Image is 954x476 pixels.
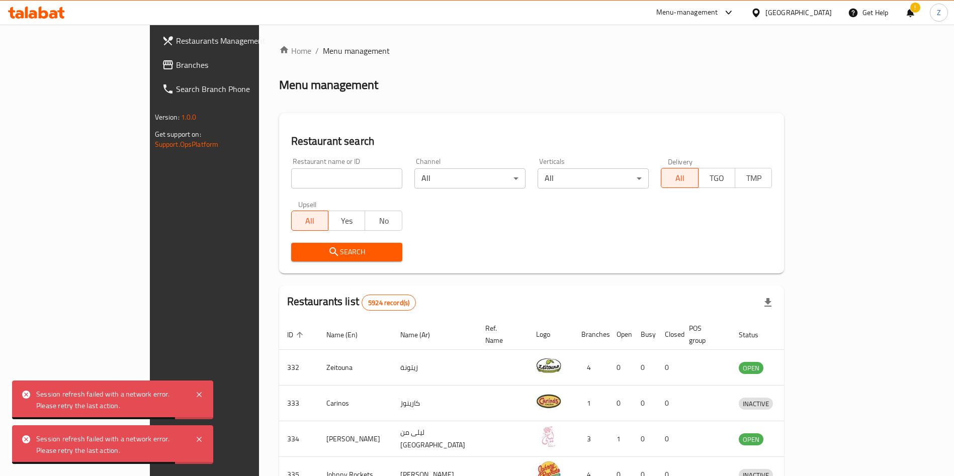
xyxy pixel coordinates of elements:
a: Restaurants Management [154,29,309,53]
span: OPEN [739,434,763,445]
td: 4 [573,350,609,386]
span: Z [937,7,941,18]
span: INACTIVE [739,398,773,410]
td: 0 [633,350,657,386]
a: Branches [154,53,309,77]
td: زيتونة [392,350,477,386]
td: 0 [657,421,681,457]
button: Yes [328,211,365,231]
div: Menu-management [656,7,718,19]
td: 3 [573,421,609,457]
td: 0 [633,386,657,421]
img: Carinos [536,389,561,414]
a: Support.OpsPlatform [155,138,219,151]
span: All [296,214,324,228]
span: No [369,214,398,228]
span: OPEN [739,362,763,374]
th: Branches [573,319,609,350]
div: Session refresh failed with a network error. Please retry the last action. [36,433,185,456]
th: Logo [528,319,573,350]
label: Delivery [668,158,693,165]
span: Status [739,329,771,341]
div: All [414,168,526,188]
td: Carinos [318,386,392,421]
td: 0 [609,386,633,421]
button: No [365,211,402,231]
span: Branches [176,59,301,71]
td: 0 [657,386,681,421]
span: TGO [703,171,731,185]
td: ليلى من [GEOGRAPHIC_DATA] [392,421,477,457]
span: Search Branch Phone [176,83,301,95]
div: [GEOGRAPHIC_DATA] [765,7,832,18]
td: 1 [573,386,609,421]
span: Menu management [323,45,390,57]
span: Ref. Name [485,322,516,346]
button: TGO [698,168,735,188]
td: كارينوز [392,386,477,421]
span: Name (Ar) [400,329,443,341]
label: Upsell [298,201,317,208]
img: Leila Min Lebnan [536,424,561,449]
h2: Restaurants list [287,294,416,311]
a: Search Branch Phone [154,77,309,101]
input: Search for restaurant name or ID.. [291,168,402,188]
span: Search [299,246,394,258]
div: Session refresh failed with a network error. Please retry the last action. [36,389,185,411]
button: TMP [735,168,772,188]
span: Name (En) [326,329,371,341]
th: Closed [657,319,681,350]
h2: Restaurant search [291,134,772,149]
span: POS group [689,322,719,346]
div: OPEN [739,362,763,374]
button: All [291,211,328,231]
span: 1.0.0 [181,111,197,124]
button: All [661,168,698,188]
span: Yes [332,214,361,228]
span: Get support on: [155,128,201,141]
div: Total records count [362,295,416,311]
th: Open [609,319,633,350]
span: ID [287,329,306,341]
td: [PERSON_NAME] [318,421,392,457]
td: 0 [633,421,657,457]
td: 0 [609,350,633,386]
td: 0 [657,350,681,386]
li: / [315,45,319,57]
span: All [665,171,694,185]
span: 5924 record(s) [362,298,415,308]
th: Busy [633,319,657,350]
td: 1 [609,421,633,457]
button: Search [291,243,402,261]
span: Version: [155,111,180,124]
span: TMP [739,171,768,185]
h2: Menu management [279,77,378,93]
img: Zeitouna [536,353,561,378]
div: All [538,168,649,188]
nav: breadcrumb [279,45,785,57]
div: Export file [756,291,780,315]
td: Zeitouna [318,350,392,386]
span: Restaurants Management [176,35,301,47]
